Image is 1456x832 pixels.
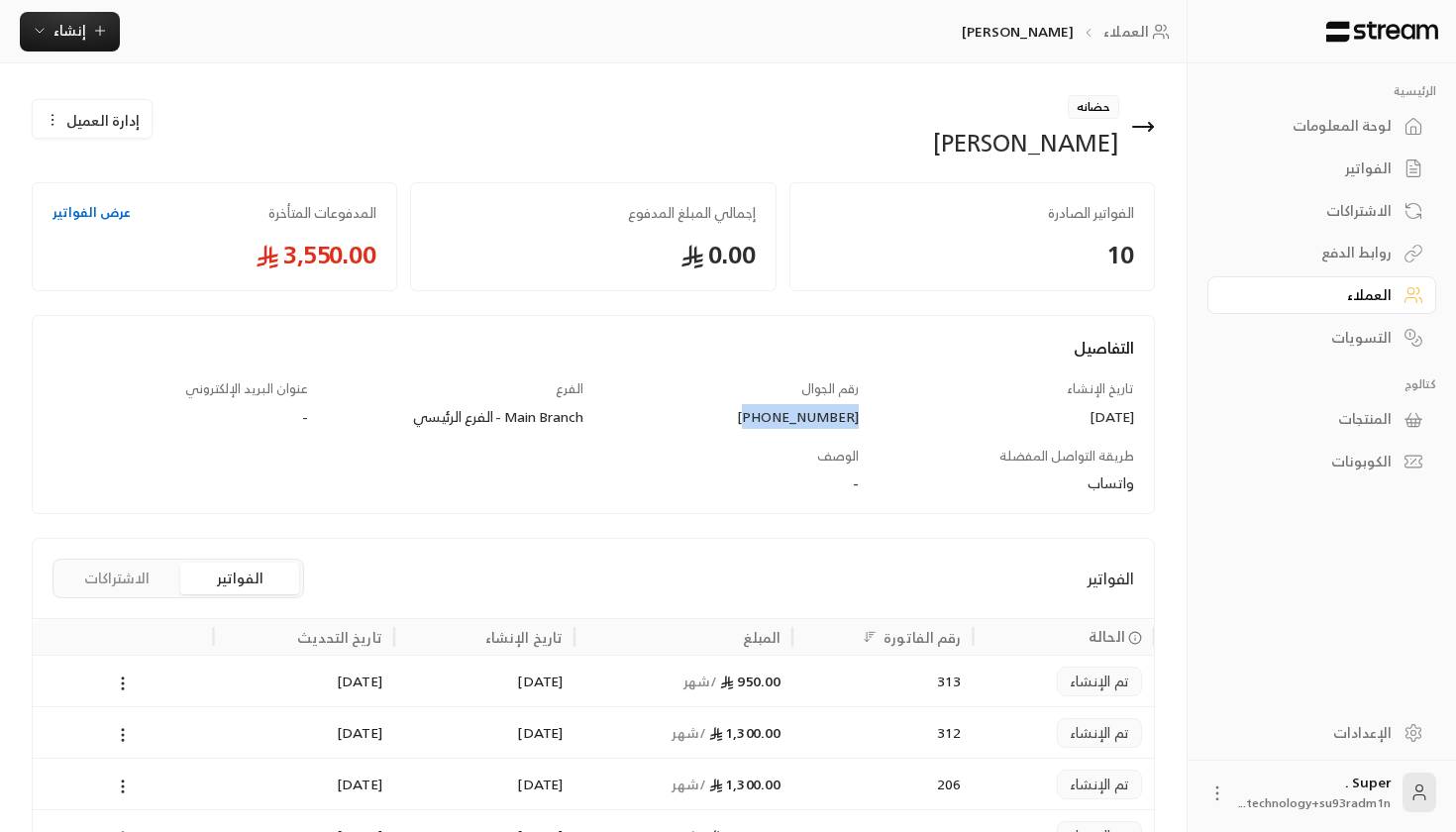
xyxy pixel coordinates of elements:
span: واتساب [1088,470,1134,495]
span: / شهر [672,720,706,745]
span: الوصف [817,445,859,468]
div: العملاء [1232,285,1392,305]
div: المبلغ [743,625,780,650]
div: Main Branch - الفرع الرئيسي [328,407,583,427]
span: تاريخ الإنشاء [1067,377,1134,400]
nav: breadcrumb [962,22,1177,42]
div: [DATE] [225,759,381,809]
div: - [328,473,859,493]
a: الكوبونات [1207,443,1436,481]
button: إدارة العميل [33,100,152,140]
div: الاشتراكات [1232,201,1392,221]
span: حضانه [1068,95,1119,119]
div: [PERSON_NAME] [933,127,1119,158]
span: تم الإنشاء [1070,723,1129,743]
span: / شهر [672,772,706,796]
a: روابط الدفع [1207,234,1436,272]
span: technology+su93radm1n... [1239,792,1391,813]
button: إنشاء [20,12,120,52]
span: الحالة [1089,626,1125,647]
p: [PERSON_NAME] [962,22,1075,42]
a: المنتجات [1207,400,1436,439]
span: رقم الجوال [801,377,859,400]
div: - [52,407,308,427]
span: 0.00 [431,239,755,270]
div: رقم الفاتورة [884,625,961,650]
div: الفواتير [1232,158,1392,178]
div: 1,300.00 [586,707,780,758]
div: تاريخ التحديث [297,625,382,650]
div: الإعدادات [1232,723,1392,743]
div: الكوبونات [1232,452,1392,471]
span: المدفوعات المتأخرة [268,203,376,223]
div: Super . [1239,773,1391,812]
span: إدارة العميل [66,110,140,131]
span: إجمالي المبلغ المدفوع [431,203,755,223]
span: الفرع [556,377,583,400]
div: التسويات [1232,328,1392,348]
p: الرئيسية [1207,83,1436,99]
a: الاشتراكات [1207,191,1436,230]
div: 312 [804,707,961,758]
div: [DATE] [406,707,563,758]
span: عنوان البريد الإلكتروني [185,377,308,400]
div: تاريخ الإنشاء [485,625,563,650]
span: تم الإنشاء [1070,672,1129,691]
p: كتالوج [1207,376,1436,392]
a: لوحة المعلومات [1207,107,1436,146]
span: تم الإنشاء [1070,775,1129,794]
div: روابط الدفع [1232,243,1392,262]
button: الفواتير [180,563,299,594]
div: 206 [804,759,961,809]
span: 10 [810,239,1134,270]
div: 950.00 [586,656,780,706]
div: لوحة المعلومات [1232,116,1392,136]
a: التسويات [1207,318,1436,357]
div: 1,300.00 [586,759,780,809]
a: عرض الفواتير [52,203,131,223]
a: المدفوعات المتأخرةعرض الفواتير3,550.00 [32,182,397,291]
div: [PHONE_NUMBER] [603,407,859,427]
div: 313 [804,656,961,706]
div: [DATE] [225,707,381,758]
span: 3,550.00 [52,239,376,270]
img: Logo [1324,21,1440,43]
span: الفواتير الصادرة [810,203,1134,223]
a: العملاء [1207,276,1436,315]
button: الاشتراكات [57,563,176,594]
div: المنتجات [1232,409,1392,429]
div: [DATE] [406,656,563,706]
a: الإعدادات [1207,713,1436,752]
span: التفاصيل [1074,334,1134,362]
span: الفواتير [1087,567,1134,590]
div: [DATE] [406,759,563,809]
button: Sort [858,625,882,649]
span: طريقة التواصل المفضلة [999,445,1134,468]
a: الفواتير [1207,150,1436,188]
div: [DATE] [879,407,1134,427]
div: [DATE] [225,656,381,706]
span: إنشاء [53,18,86,43]
a: العملاء [1103,22,1176,42]
span: / شهر [683,669,718,693]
